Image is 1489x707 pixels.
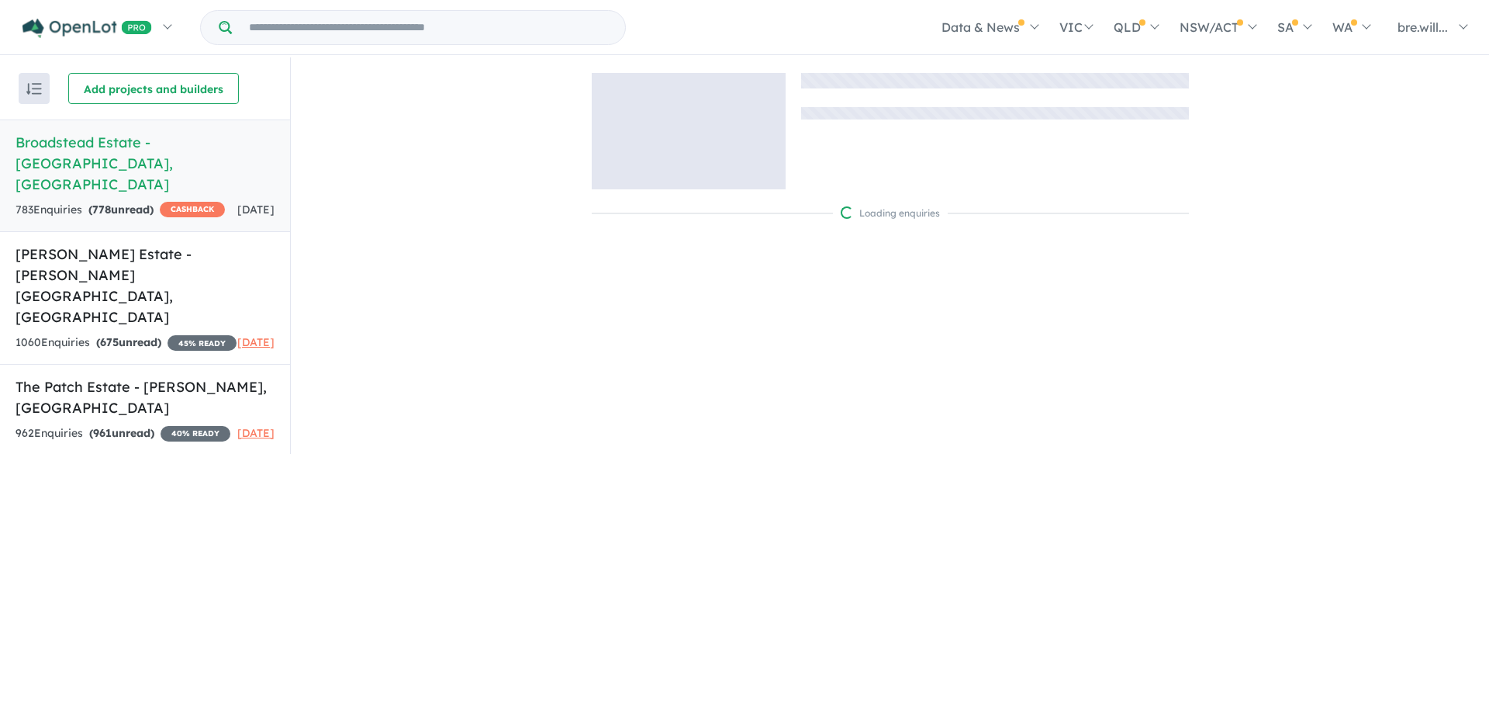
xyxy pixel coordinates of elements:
strong: ( unread) [89,426,154,440]
h5: Broadstead Estate - [GEOGRAPHIC_DATA] , [GEOGRAPHIC_DATA] [16,132,275,195]
span: 675 [100,335,119,349]
span: 778 [92,203,111,217]
span: [DATE] [237,426,275,440]
span: [DATE] [237,203,275,217]
span: [DATE] [237,335,275,349]
span: 961 [93,426,112,440]
div: 962 Enquir ies [16,425,230,443]
div: Loading enquiries [841,206,940,221]
div: 783 Enquir ies [16,201,225,220]
div: 1060 Enquir ies [16,334,237,352]
h5: [PERSON_NAME] Estate - [PERSON_NAME][GEOGRAPHIC_DATA] , [GEOGRAPHIC_DATA] [16,244,275,328]
span: CASHBACK [160,202,225,217]
img: sort.svg [26,83,42,95]
span: 45 % READY [168,335,237,351]
img: Openlot PRO Logo White [22,19,152,38]
strong: ( unread) [96,335,161,349]
button: Add projects and builders [68,73,239,104]
span: 40 % READY [161,426,230,442]
h5: The Patch Estate - [PERSON_NAME] , [GEOGRAPHIC_DATA] [16,376,275,418]
strong: ( unread) [88,203,154,217]
input: Try estate name, suburb, builder or developer [235,11,622,44]
span: bre.will... [1397,19,1448,35]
